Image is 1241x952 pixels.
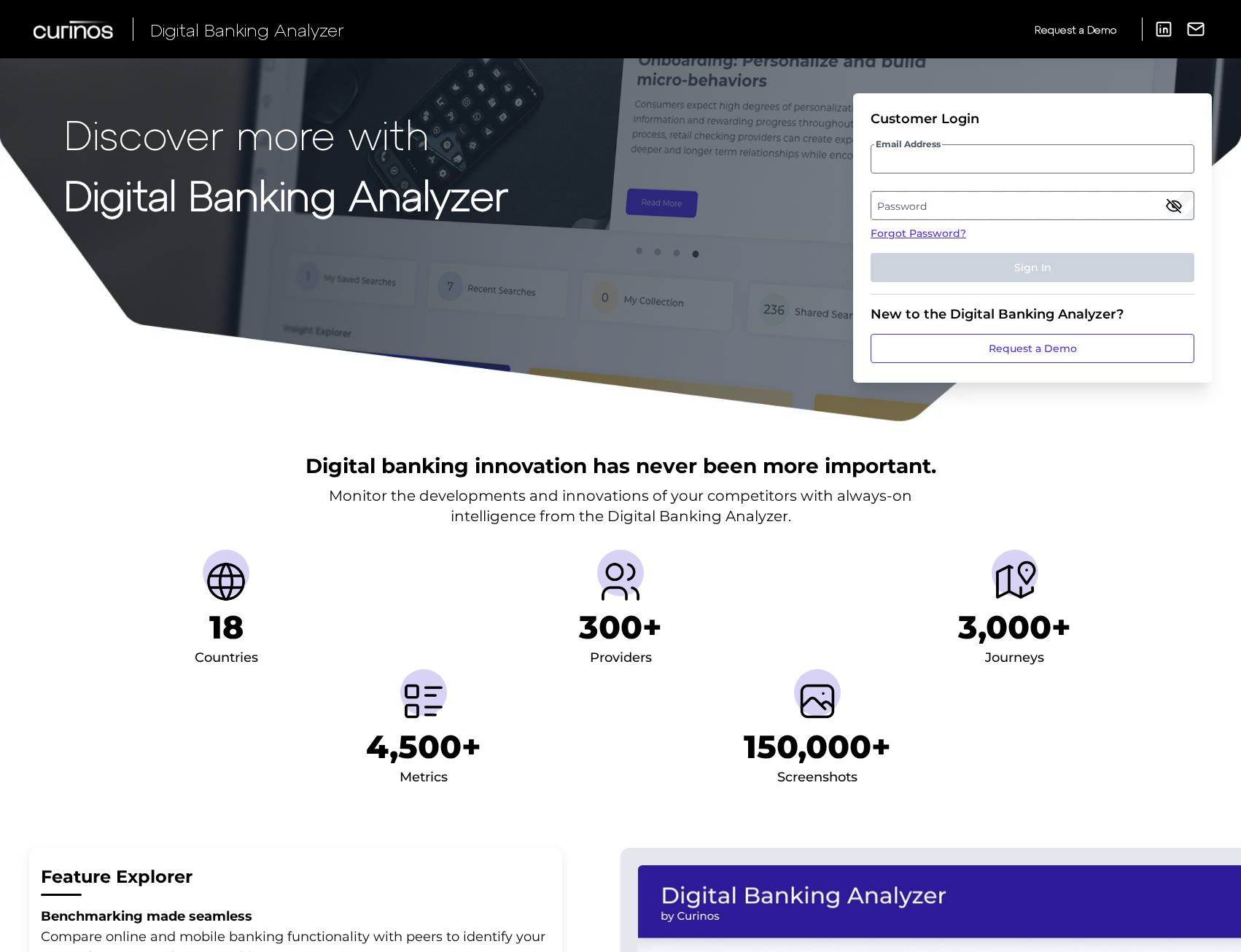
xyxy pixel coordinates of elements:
[329,485,912,526] p: Monitor the developments and innovations of your competitors with always-on intelligence from the...
[777,766,857,789] div: Screenshots
[366,727,481,766] h1: 4,500+
[871,253,1194,282] button: Sign In
[41,908,252,924] strong: Benchmarking made seamless
[34,20,115,39] img: Curinos
[209,608,244,647] h1: 18
[794,678,841,725] img: Screenshots
[306,452,936,480] h2: Digital banking innovation has never been more important.
[1035,17,1116,42] a: Request a Demo
[871,226,1194,241] a: Forgot Password?
[871,192,1193,219] label: Password
[992,558,1038,605] img: Journeys
[150,19,344,40] span: Digital Banking Analyzer
[590,647,652,670] div: Providers
[41,865,551,889] h2: Feature Explorer
[871,306,1194,322] div: New to the Digital Banking Analyzer?
[400,678,447,725] img: Metrics
[203,558,249,605] img: Countries
[1035,23,1116,36] span: Request a Demo
[958,608,1071,647] h1: 3,000+
[871,111,1194,127] div: Customer Login
[195,647,258,670] div: Countries
[579,608,662,647] h1: 300+
[64,111,508,157] p: Discover more with
[597,558,644,605] img: Providers
[874,138,942,150] span: Email Address
[400,766,448,789] div: Metrics
[985,647,1044,670] div: Journeys
[64,170,508,219] strong: Digital Banking Analyzer
[744,727,891,766] h1: 150,000+
[871,334,1194,363] a: Request a Demo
